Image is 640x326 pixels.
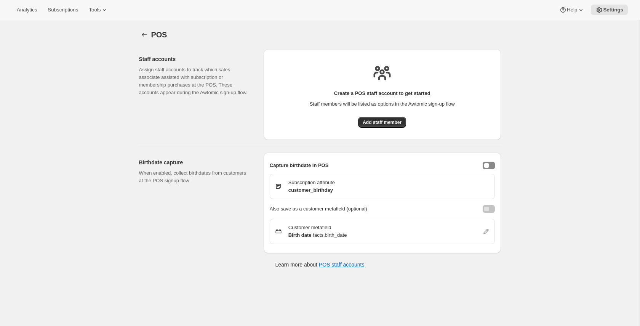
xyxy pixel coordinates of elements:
span: POS [151,31,167,39]
p: Staff members will be listed as options in the Awtomic sign-up flow [310,100,455,108]
h2: Birthdate capture [139,159,251,166]
p: customer_birthday [288,186,335,194]
button: Add staff member [358,117,406,128]
button: Tools [84,5,113,15]
span: Analytics [17,7,37,13]
button: Subscriptions [43,5,83,15]
h2: Staff accounts [139,55,251,63]
p: Subscription attribute [288,179,335,186]
span: Help [567,7,577,13]
button: enableBirthdayCapture [483,162,495,169]
span: Settings [603,7,623,13]
h2: Capture birthdate in POS [270,162,329,169]
button: enableBirthdayCaptureCustomerMetafield [483,205,495,213]
button: Help [555,5,589,15]
p: Customer metafield [288,224,347,231]
p: Also save as a customer metafield (optional) [270,205,367,213]
button: Settings [139,29,150,40]
button: Settings [591,5,628,15]
button: Analytics [12,5,42,15]
p: When enabled, collect birthdates from customers at the POS signup flow [139,169,251,185]
p: Assign staff accounts to track which sales associate assisted with subscription or membership pur... [139,66,251,96]
span: facts.birth_date [313,231,347,239]
span: Add staff member [363,119,402,125]
h2: Create a POS staff account to get started [334,90,430,97]
p: Learn more about [275,261,364,268]
button: POS staff accounts [319,262,365,268]
span: Subscriptions [48,7,78,13]
span: Birth date [288,231,312,239]
span: Tools [89,7,101,13]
